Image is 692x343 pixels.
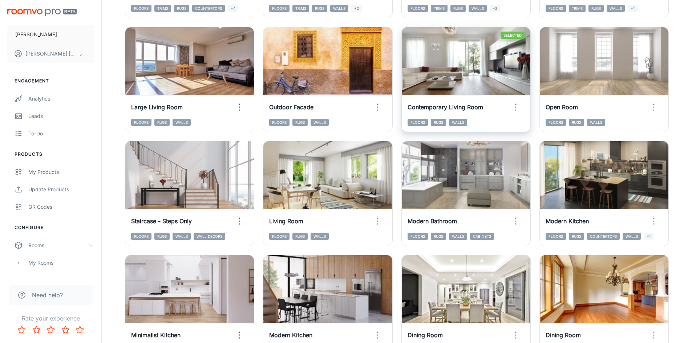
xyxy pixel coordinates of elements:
[311,233,329,240] span: Walls
[292,233,308,240] span: Rugs
[408,233,428,240] span: Floors
[431,119,446,126] span: Rugs
[546,233,566,240] span: Floors
[154,119,170,126] span: Rugs
[174,5,189,12] span: Rugs
[154,5,171,12] span: Trims
[408,5,428,12] span: Floors
[408,331,443,339] h6: Dining Room
[431,233,446,240] span: Rugs
[58,323,73,337] button: Rate 4 star
[588,5,604,12] span: Rugs
[269,331,312,339] h6: Modern Kitchen
[44,323,58,337] button: Rate 3 star
[269,5,290,12] span: Floors
[501,32,525,39] span: Selected
[546,5,566,12] span: Floors
[587,119,605,126] span: Walls
[351,5,362,12] span: +2
[29,323,44,337] button: Rate 2 star
[450,5,466,12] span: Rugs
[312,5,327,12] span: Rugs
[131,331,181,339] h6: Minimalist Kitchen
[623,233,641,240] span: Walls
[431,5,448,12] span: Trims
[28,95,94,103] div: Analytics
[269,233,290,240] span: Floors
[469,5,487,12] span: Walls
[28,276,94,284] div: Designer Rooms
[330,5,348,12] span: Walls
[131,5,151,12] span: Floors
[7,25,94,44] button: [PERSON_NAME]
[173,233,191,240] span: Walls
[15,323,29,337] button: Rate 1 star
[28,112,94,120] div: Leads
[408,103,483,111] h6: Contemporary Living Room
[6,314,96,323] p: Rate your experience
[607,5,625,12] span: Walls
[470,233,494,240] span: Cabinets
[7,9,77,16] img: Roomvo PRO Beta
[32,291,63,299] span: Need help?
[408,119,428,126] span: Floors
[269,119,290,126] span: Floors
[546,217,589,225] h6: Modern Kitchen
[408,217,457,225] h6: Modern Bathroom
[311,119,329,126] span: Walls
[628,5,638,12] span: +1
[28,241,88,249] div: Rooms
[28,130,94,138] div: To-do
[587,233,620,240] span: Countertops
[25,50,77,58] p: [PERSON_NAME] [PERSON_NAME]
[28,259,94,267] div: My Rooms
[546,119,566,126] span: Floors
[292,119,308,126] span: Rugs
[131,233,151,240] span: Floors
[131,103,183,111] h6: Large Living Room
[269,217,303,225] h6: Living Room
[569,119,584,126] span: Rugs
[546,103,578,111] h6: Open Room
[131,217,192,225] h6: Staircase - Steps Only
[173,119,191,126] span: Walls
[449,233,467,240] span: Walls
[7,44,94,63] button: [PERSON_NAME] [PERSON_NAME]
[569,233,584,240] span: Rugs
[546,331,581,339] h6: Dining Room
[154,233,170,240] span: Rugs
[15,30,57,38] p: [PERSON_NAME]
[131,119,151,126] span: Floors
[569,5,586,12] span: Trims
[73,323,87,337] button: Rate 5 star
[644,233,653,240] span: +1
[449,119,467,126] span: Walls
[269,103,313,111] h6: Outdoor Facade
[292,5,309,12] span: Trims
[28,203,94,211] div: QR Codes
[28,185,94,193] div: Update Products
[192,5,225,12] span: Countertops
[194,233,225,240] span: Wall Decors
[228,5,238,12] span: +4
[28,168,94,176] div: My Products
[490,5,500,12] span: +2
